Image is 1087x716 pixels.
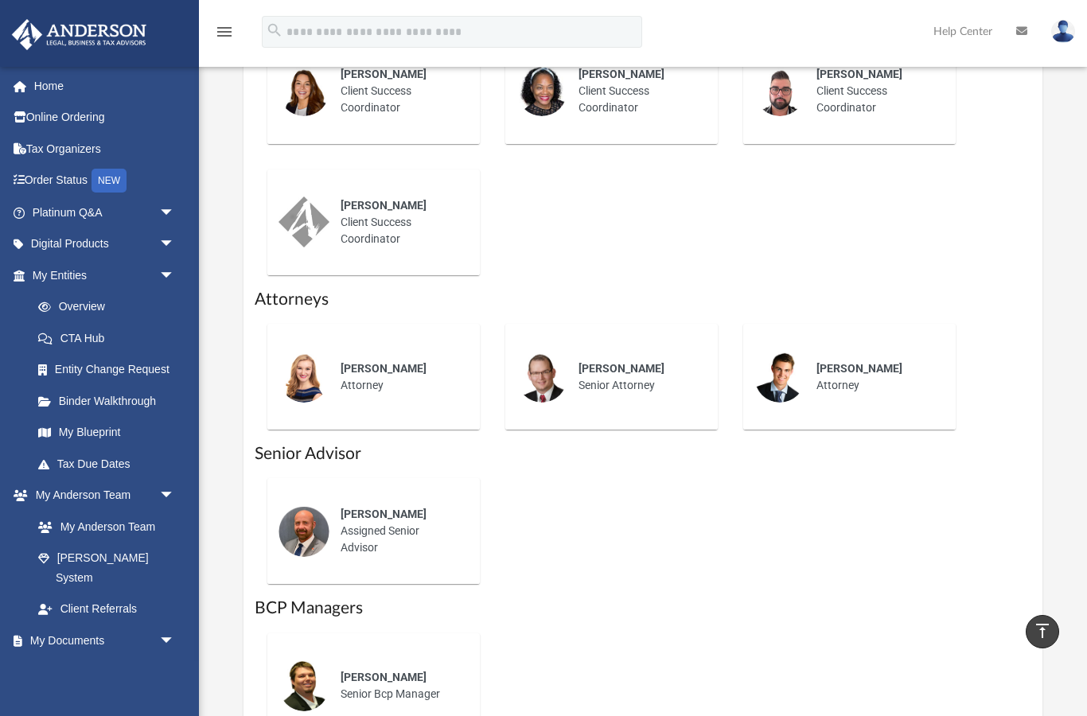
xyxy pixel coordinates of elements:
[341,199,427,212] span: [PERSON_NAME]
[159,480,191,512] span: arrow_drop_down
[22,593,191,625] a: Client Referrals
[579,362,664,375] span: [PERSON_NAME]
[11,197,199,228] a: Platinum Q&Aarrow_drop_down
[816,362,902,375] span: [PERSON_NAME]
[159,228,191,261] span: arrow_drop_down
[159,197,191,229] span: arrow_drop_down
[805,349,945,405] div: Attorney
[1026,615,1059,648] a: vertical_align_top
[11,625,191,656] a: My Documentsarrow_drop_down
[1033,621,1052,640] i: vertical_align_top
[7,19,151,50] img: Anderson Advisors Platinum Portal
[341,68,427,80] span: [PERSON_NAME]
[22,448,199,480] a: Tax Due Dates
[279,352,329,403] img: thumbnail
[341,508,427,520] span: [PERSON_NAME]
[567,55,707,127] div: Client Success Coordinator
[579,68,664,80] span: [PERSON_NAME]
[11,102,199,134] a: Online Ordering
[22,385,199,417] a: Binder Walkthrough
[279,506,329,557] img: thumbnail
[754,352,805,403] img: thumbnail
[159,625,191,657] span: arrow_drop_down
[215,22,234,41] i: menu
[516,352,567,403] img: thumbnail
[22,543,191,593] a: [PERSON_NAME] System
[341,671,427,683] span: [PERSON_NAME]
[22,354,199,386] a: Entity Change Request
[11,165,199,197] a: Order StatusNEW
[11,259,199,291] a: My Entitiesarrow_drop_down
[516,65,567,116] img: thumbnail
[92,169,127,193] div: NEW
[279,197,329,247] img: thumbnail
[22,322,199,354] a: CTA Hub
[329,186,469,259] div: Client Success Coordinator
[266,21,283,39] i: search
[754,65,805,116] img: thumbnail
[329,55,469,127] div: Client Success Coordinator
[11,70,199,102] a: Home
[279,660,329,711] img: thumbnail
[255,288,1031,311] h1: Attorneys
[22,291,199,323] a: Overview
[255,597,1031,620] h1: BCP Managers
[816,68,902,80] span: [PERSON_NAME]
[279,65,329,116] img: thumbnail
[22,511,183,543] a: My Anderson Team
[329,495,469,567] div: Assigned Senior Advisor
[215,30,234,41] a: menu
[329,349,469,405] div: Attorney
[329,658,469,714] div: Senior Bcp Manager
[567,349,707,405] div: Senior Attorney
[341,362,427,375] span: [PERSON_NAME]
[255,442,1031,465] h1: Senior Advisor
[22,656,183,688] a: Box
[11,133,199,165] a: Tax Organizers
[11,228,199,260] a: Digital Productsarrow_drop_down
[159,259,191,292] span: arrow_drop_down
[805,55,945,127] div: Client Success Coordinator
[1051,20,1075,43] img: User Pic
[11,480,191,512] a: My Anderson Teamarrow_drop_down
[22,417,191,449] a: My Blueprint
